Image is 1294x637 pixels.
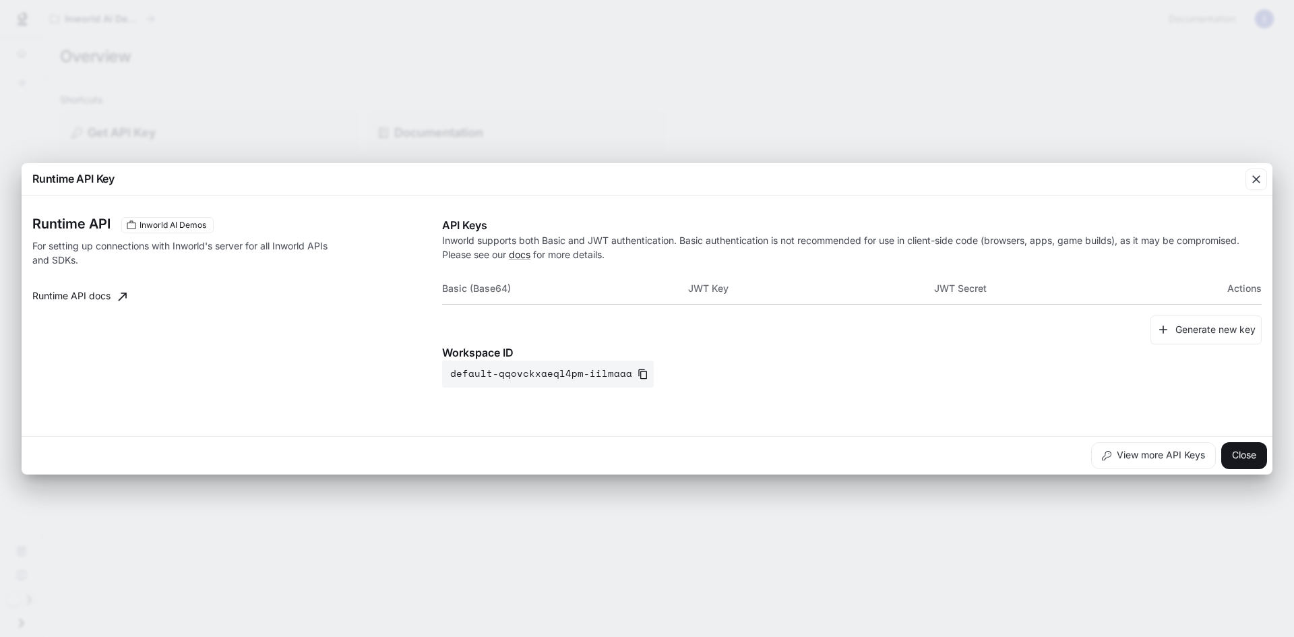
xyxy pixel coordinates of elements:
[442,361,654,388] button: default-qqovckxaeql4pm-iilmaaa
[509,249,530,260] a: docs
[442,272,688,305] th: Basic (Base64)
[121,217,214,233] div: These keys will apply to your current workspace only
[1091,442,1216,469] button: View more API Keys
[442,344,1262,361] p: Workspace ID
[688,272,934,305] th: JWT Key
[27,283,132,310] a: Runtime API docs
[32,239,332,267] p: For setting up connections with Inworld's server for all Inworld APIs and SDKs.
[442,217,1262,233] p: API Keys
[934,272,1180,305] th: JWT Secret
[32,171,115,187] p: Runtime API Key
[1179,272,1262,305] th: Actions
[1221,442,1267,469] button: Close
[134,219,212,231] span: Inworld AI Demos
[442,233,1262,262] p: Inworld supports both Basic and JWT authentication. Basic authentication is not recommended for u...
[1150,315,1262,344] button: Generate new key
[32,217,111,231] h3: Runtime API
